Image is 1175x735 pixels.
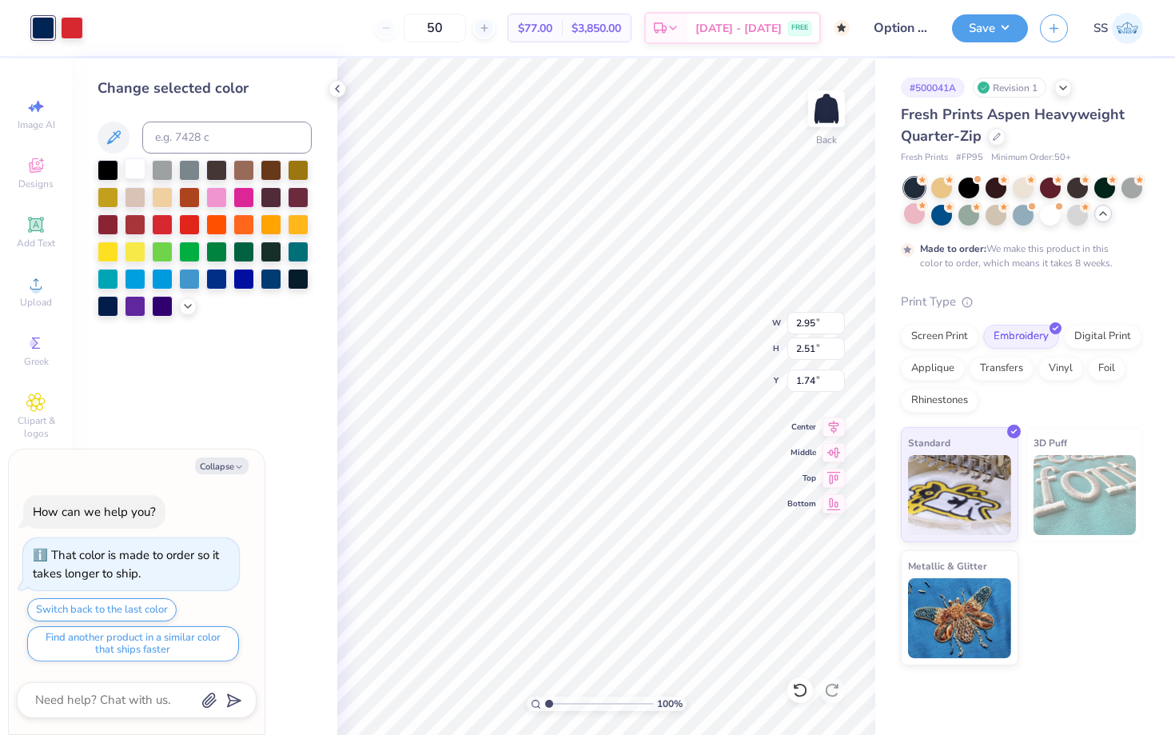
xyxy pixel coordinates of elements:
[901,293,1143,311] div: Print Type
[1034,434,1067,451] span: 3D Puff
[901,105,1125,146] span: Fresh Prints Aspen Heavyweight Quarter-Zip
[787,421,816,433] span: Center
[862,12,940,44] input: Untitled Design
[920,242,1117,270] div: We make this product in this color to order, which means it takes 8 weeks.
[908,557,987,574] span: Metallic & Glitter
[1088,357,1125,381] div: Foil
[195,457,249,474] button: Collapse
[908,455,1011,535] img: Standard
[901,151,948,165] span: Fresh Prints
[18,178,54,190] span: Designs
[33,504,156,520] div: How can we help you?
[1064,325,1141,349] div: Digital Print
[404,14,466,42] input: – –
[811,93,842,125] img: Back
[952,14,1028,42] button: Save
[970,357,1034,381] div: Transfers
[787,498,816,509] span: Bottom
[17,237,55,250] span: Add Text
[973,78,1046,98] div: Revision 1
[1034,455,1137,535] img: 3D Puff
[20,296,52,309] span: Upload
[991,151,1071,165] span: Minimum Order: 50 +
[98,78,312,99] div: Change selected color
[24,355,49,368] span: Greek
[1112,13,1143,44] img: Shaiya Sayani
[657,697,683,711] span: 100 %
[18,118,55,131] span: Image AI
[27,626,239,661] button: Find another product in a similar color that ships faster
[1093,13,1143,44] a: SS
[33,547,219,581] div: That color is made to order so it takes longer to ship.
[791,22,808,34] span: FREE
[142,122,312,154] input: e.g. 7428 c
[920,242,986,255] strong: Made to order:
[901,389,978,413] div: Rhinestones
[787,447,816,458] span: Middle
[908,434,950,451] span: Standard
[901,78,965,98] div: # 500041A
[816,133,837,147] div: Back
[572,20,621,37] span: $3,850.00
[518,20,552,37] span: $77.00
[27,598,177,621] button: Switch back to the last color
[787,473,816,484] span: Top
[1093,19,1108,38] span: SS
[1038,357,1083,381] div: Vinyl
[956,151,983,165] span: # FP95
[901,357,965,381] div: Applique
[901,325,978,349] div: Screen Print
[908,578,1011,658] img: Metallic & Glitter
[695,20,782,37] span: [DATE] - [DATE]
[8,414,64,440] span: Clipart & logos
[983,325,1059,349] div: Embroidery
